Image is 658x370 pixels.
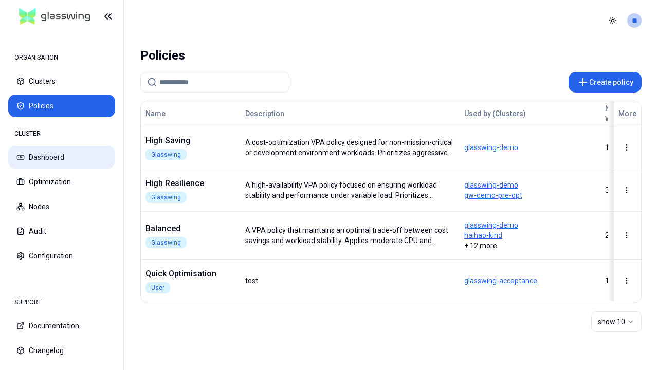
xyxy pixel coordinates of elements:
[464,220,596,230] span: glasswing-demo
[464,220,596,251] div: + 12 more
[145,282,170,293] div: User
[464,180,596,190] span: glasswing-demo
[140,45,185,66] div: Policies
[8,171,115,193] button: Optimization
[464,230,596,240] span: haihao-kind
[245,108,443,119] div: Description
[464,142,596,153] span: glasswing-demo
[145,149,187,160] div: Glasswing
[8,95,115,117] button: Policies
[8,47,115,68] div: ORGANISATION
[605,142,642,153] div: 1
[8,220,115,243] button: Audit
[8,70,115,92] button: Clusters
[145,223,236,235] div: Balanced
[464,275,596,286] span: glasswing-acceptance
[605,103,642,124] div: No. of Workloads
[145,177,236,190] div: High Resilience
[245,137,455,158] div: A cost-optimization VPA policy designed for non-mission-critical or development environment workl...
[145,268,236,280] div: Quick Optimisation
[145,192,187,203] div: Glasswing
[618,108,636,119] div: More
[8,245,115,267] button: Configuration
[464,190,596,200] span: gw-demo-pre-opt
[8,146,115,169] button: Dashboard
[145,135,236,147] div: High Saving
[8,314,115,337] button: Documentation
[8,195,115,218] button: Nodes
[464,108,596,119] div: Used by (Clusters)
[245,180,455,200] div: A high-availability VPA policy focused on ensuring workload stability and performance under varia...
[605,275,642,286] div: 1
[8,339,115,362] button: Changelog
[15,5,95,29] img: GlassWing
[145,237,187,248] div: Glasswing
[8,123,115,144] div: CLUSTER
[569,72,642,92] button: Create policy
[145,103,166,124] button: Name
[245,225,455,246] div: A VPA policy that maintains an optimal trade-off between cost savings and workload stability. App...
[605,185,642,195] div: 39
[605,230,642,240] div: 238
[245,275,258,286] div: test
[8,292,115,312] div: SUPPORT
